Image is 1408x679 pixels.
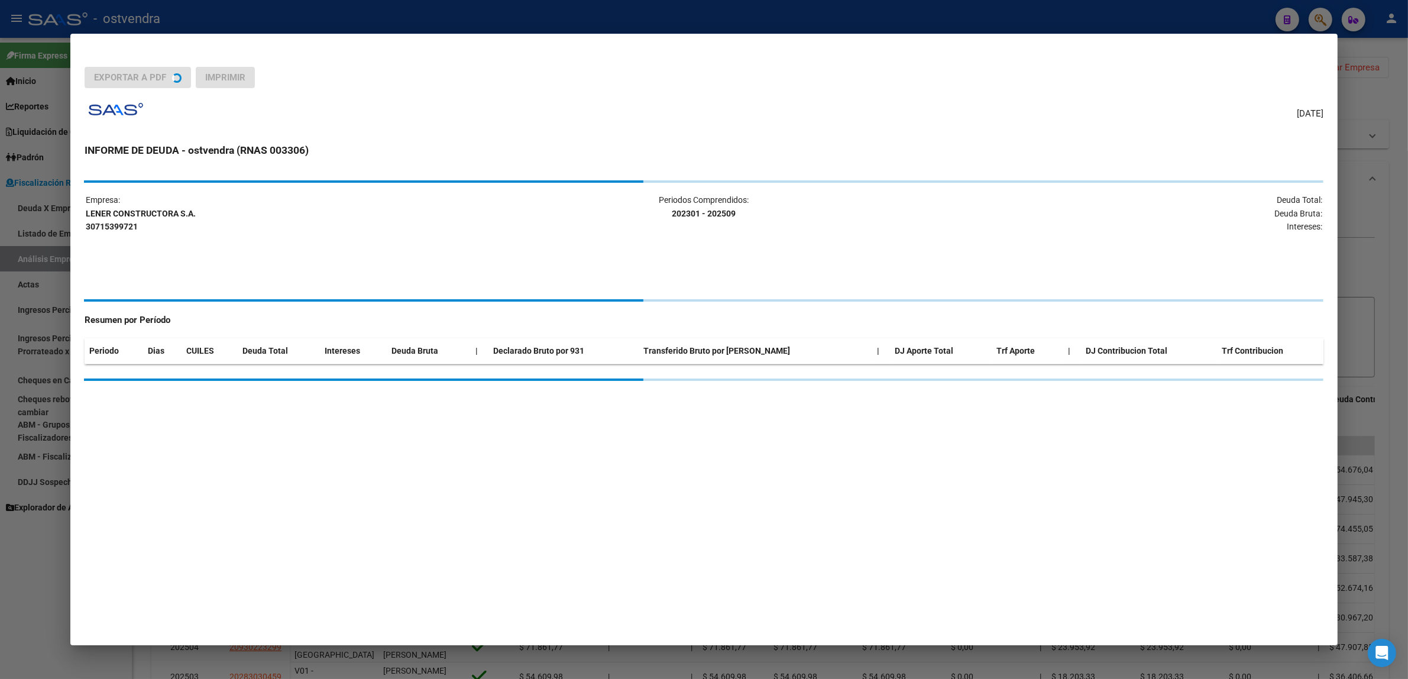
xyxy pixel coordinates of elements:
th: DJ Aporte Total [890,338,992,364]
th: Deuda Total [238,338,320,364]
strong: 202301 - 202509 [672,209,736,218]
p: Empresa: [86,193,497,234]
th: | [1063,338,1081,364]
th: Intereses [320,338,387,364]
th: Periodo [85,338,143,364]
th: | [471,338,488,364]
button: Exportar a PDF [85,67,191,88]
p: Deuda Total: Deuda Bruta: Intereses: [911,193,1322,234]
div: Open Intercom Messenger [1368,639,1396,667]
th: DJ Contribucion Total [1081,338,1217,364]
th: Trf Contribucion [1217,338,1323,364]
th: Transferido Bruto por [PERSON_NAME] [639,338,873,364]
th: Deuda Bruta [387,338,471,364]
strong: LENER CONSTRUCTORA S.A. 30715399721 [86,209,196,232]
th: Dias [143,338,182,364]
th: Trf Aporte [992,338,1063,364]
span: [DATE] [1297,107,1323,121]
button: Imprimir [196,67,255,88]
span: Exportar a PDF [94,72,166,83]
h4: Resumen por Período [85,313,1323,327]
h3: INFORME DE DEUDA - ostvendra (RNAS 003306) [85,143,1323,158]
p: Periodos Comprendidos: [499,193,910,221]
th: | [872,338,890,364]
th: CUILES [182,338,238,364]
th: Declarado Bruto por 931 [488,338,639,364]
span: Imprimir [205,72,245,83]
